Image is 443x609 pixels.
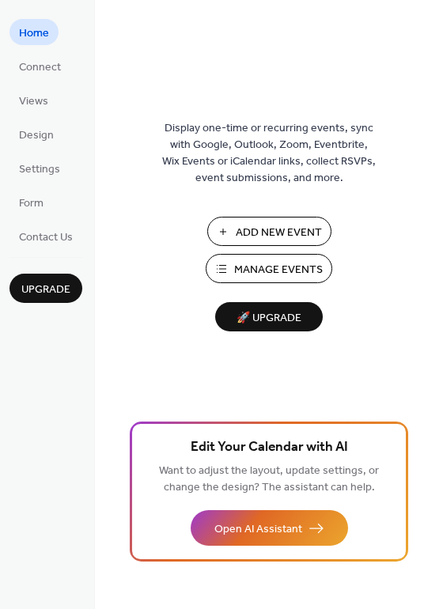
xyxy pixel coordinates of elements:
[19,93,48,110] span: Views
[9,274,82,303] button: Upgrade
[191,437,348,459] span: Edit Your Calendar with AI
[9,53,70,79] a: Connect
[19,25,49,42] span: Home
[19,161,60,178] span: Settings
[9,189,53,215] a: Form
[225,308,313,329] span: 🚀 Upgrade
[207,217,331,246] button: Add New Event
[234,262,323,278] span: Manage Events
[21,282,70,298] span: Upgrade
[19,59,61,76] span: Connect
[9,19,59,45] a: Home
[206,254,332,283] button: Manage Events
[191,510,348,546] button: Open AI Assistant
[236,225,322,241] span: Add New Event
[9,223,82,249] a: Contact Us
[19,229,73,246] span: Contact Us
[19,195,44,212] span: Form
[9,87,58,113] a: Views
[162,120,376,187] span: Display one-time or recurring events, sync with Google, Outlook, Zoom, Eventbrite, Wix Events or ...
[159,460,379,498] span: Want to adjust the layout, update settings, or change the design? The assistant can help.
[214,521,302,538] span: Open AI Assistant
[215,302,323,331] button: 🚀 Upgrade
[9,121,63,147] a: Design
[19,127,54,144] span: Design
[9,155,70,181] a: Settings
